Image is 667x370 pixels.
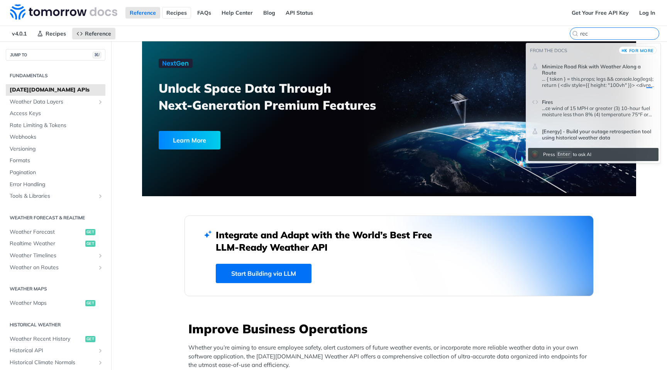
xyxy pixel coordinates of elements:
[125,7,160,19] a: Reference
[10,347,95,355] span: Historical API
[85,30,111,37] span: Reference
[6,238,105,249] a: Realtime Weatherget
[85,241,95,247] span: get
[542,96,655,105] header: Fires
[97,193,103,199] button: Show subpages for Tools & Libraries
[542,105,655,117] p: ...ce wind of 15 MPH or greater (3) 10-hour fuel moisture less than 8% (4) temperature 75°F or gr...
[188,343,594,370] p: Whether you’re aiming to ensure employee safety, alert customers of future weather events, or inc...
[6,262,105,273] a: Weather on RoutesShow subpages for Weather on Routes
[541,149,593,160] div: Press to ask AI
[557,151,572,158] kbd: Enter
[193,7,215,19] a: FAQs
[97,348,103,354] button: Show subpages for Historical API
[542,63,655,76] span: Minimize Road Risk with Weather Along a Route
[6,49,105,61] button: JUMP TO⌘/
[259,7,279,19] a: Blog
[542,76,655,88] p: ... { token } = this.props; legs && console.log(legs); return ( <div style={{ height: "100vh" }}>...
[6,131,105,143] a: Webhooks
[530,48,567,53] span: From the docs
[542,99,553,105] span: Fires
[6,155,105,166] a: Formats
[10,335,83,343] span: Weather Recent History
[6,285,105,292] h2: Weather Maps
[6,179,105,190] a: Error Handling
[46,30,66,37] span: Recipes
[10,181,103,188] span: Error Handling
[97,265,103,271] button: Show subpages for Weather on Routes
[10,4,117,20] img: Tomorrow.io Weather API Docs
[10,110,103,117] span: Access Keys
[542,76,655,88] div: Minimize Road Risk with Weather Along a Route
[635,7,659,19] a: Log In
[10,359,95,367] span: Historical Climate Normals
[542,60,655,76] header: Minimize Road Risk with Weather Along a Route
[6,321,105,328] h2: Historical Weather
[93,52,101,58] span: ⌘/
[10,264,95,272] span: Weather on Routes
[6,345,105,356] a: Historical APIShow subpages for Historical API
[572,31,578,37] svg: Search
[216,229,444,253] h2: Integrate and Adapt with the World’s Best Free LLM-Ready Weather API
[10,157,103,165] span: Formats
[33,28,70,39] a: Recipes
[162,7,191,19] a: Recipes
[10,192,95,200] span: Tools & Libraries
[10,98,95,106] span: Weather Data Layers
[85,300,95,306] span: get
[8,28,31,39] span: v4.0.1
[72,28,115,39] a: Reference
[6,357,105,368] a: Historical Climate NormalsShow subpages for Historical Climate Normals
[97,253,103,259] button: Show subpages for Weather Timelines
[542,125,655,141] header: [Energy] - Build your outage retrospection tool using historical weather data
[85,336,95,342] span: get
[6,333,105,345] a: Weather Recent Historyget
[6,108,105,119] a: Access Keys
[528,122,659,144] a: [Energy] - Build your outage retrospection tool using historical weather data
[10,122,103,129] span: Rate Limiting & Tokens
[6,120,105,131] a: Rate Limiting & Tokens
[10,240,83,248] span: Realtime Weather
[6,214,105,221] h2: Weather Forecast & realtime
[580,30,659,37] input: Search
[6,96,105,108] a: Weather Data LayersShow subpages for Weather Data Layers
[85,229,95,235] span: get
[6,297,105,309] a: Weather Mapsget
[10,145,103,153] span: Versioning
[97,99,103,105] button: Show subpages for Weather Data Layers
[629,48,654,53] span: for more
[6,190,105,202] a: Tools & LibrariesShow subpages for Tools & Libraries
[6,250,105,261] a: Weather TimelinesShow subpages for Weather Timelines
[159,131,350,149] a: Learn More
[10,133,103,141] span: Webhooks
[10,86,103,94] span: [DATE][DOMAIN_NAME] APIs
[528,92,659,121] a: Fires...ce wind of 15 MPH or greater (3) 10-hour fuel moisture less than 8% (4) temperature 75°F ...
[528,57,659,92] a: Minimize Road Risk with Weather Along a Route... { token } = this.props; legs && console.log(legs...
[10,169,103,177] span: Pagination
[97,360,103,366] button: Show subpages for Historical Climate Normals
[216,264,311,283] a: Start Building via LLM
[542,128,655,141] span: [Energy] - Build your outage retrospection tool using historical weather data
[217,7,257,19] a: Help Center
[567,7,633,19] a: Get Your Free API Key
[159,80,398,114] h3: Unlock Space Data Through Next-Generation Premium Features
[10,299,83,307] span: Weather Maps
[6,84,105,96] a: [DATE][DOMAIN_NAME] APIs
[619,46,657,54] button: ⌘Kfor more
[542,105,655,117] div: Fires
[188,320,594,337] h3: Improve Business Operations
[621,47,627,54] kbd: ⌘K
[6,226,105,238] a: Weather Forecastget
[6,143,105,155] a: Versioning
[646,82,652,88] span: ref
[281,7,317,19] a: API Status
[10,228,83,236] span: Weather Forecast
[10,252,95,260] span: Weather Timelines
[6,167,105,178] a: Pagination
[159,59,193,68] img: NextGen
[6,72,105,79] h2: Fundamentals
[159,131,220,149] div: Learn More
